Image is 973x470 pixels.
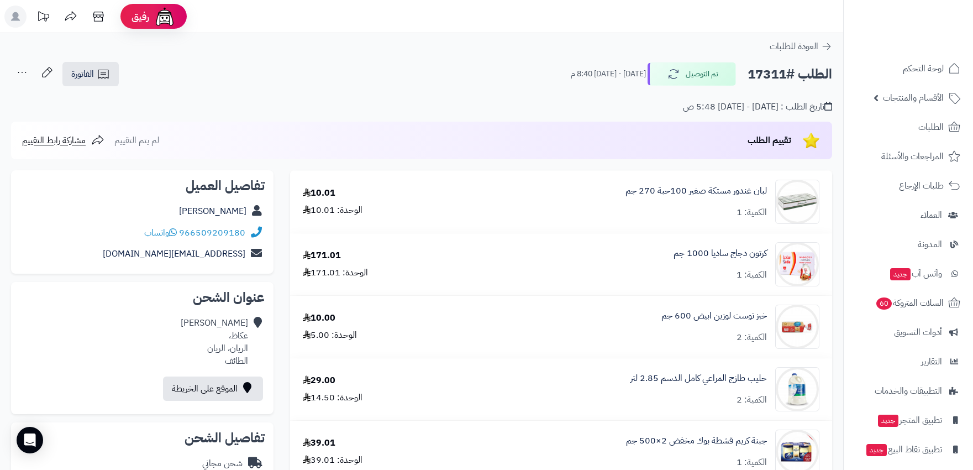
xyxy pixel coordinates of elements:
a: المراجعات والأسئلة [850,143,966,170]
span: الأقسام والمنتجات [883,90,944,106]
div: الوحدة: 39.01 [303,454,362,467]
a: التطبيقات والخدمات [850,378,966,404]
span: جديد [890,268,911,280]
div: الوحدة: 10.01 [303,204,362,217]
div: الوحدة: 14.50 [303,391,362,404]
div: [PERSON_NAME] عكاظ، الريان، الريان الطائف [181,317,248,367]
div: شحن مجاني [202,457,243,470]
a: كرتون دجاج ساديا 1000 جم [674,247,767,260]
img: logo-2.png [898,30,963,53]
span: المراجعات والأسئلة [881,149,944,164]
a: السلات المتروكة60 [850,290,966,316]
span: تقييم الطلب [748,134,791,147]
span: رفيق [132,10,149,23]
a: خبز توست لوزين ابيض 600 جم [661,310,767,322]
a: تطبيق نقاط البيعجديد [850,436,966,463]
a: الطلبات [850,114,966,140]
span: طلبات الإرجاع [899,178,944,194]
a: الموقع على الخريطة [163,377,263,401]
span: لوحة التحكم [903,61,944,76]
a: العودة للطلبات [770,40,832,53]
span: السلات المتروكة [875,295,944,311]
a: 966509209180 [179,226,245,239]
div: الكمية: 2 [737,394,767,406]
span: لم يتم التقييم [114,134,159,147]
span: أدوات التسويق [894,325,942,340]
a: واتساب [144,226,177,239]
div: 171.01 [303,249,341,262]
span: الطلبات [918,119,944,135]
a: لوحة التحكم [850,55,966,82]
span: التطبيقات والخدمات [875,383,942,399]
div: Open Intercom Messenger [17,427,43,453]
div: الكمية: 1 [737,269,767,281]
div: الوحدة: 5.00 [303,329,357,342]
small: [DATE] - [DATE] 8:40 م [571,69,646,80]
span: العملاء [921,207,942,223]
div: الكمية: 1 [737,206,767,219]
span: تطبيق المتجر [877,412,942,428]
h2: عنوان الشحن [20,291,265,304]
img: 1664631413-8ba98025-ed0b-4607-97a9-9f2adb2e6b65.__CR0,0,600,600_PT0_SX300_V1___-90x90.jpg [776,180,819,224]
a: العملاء [850,202,966,228]
span: 60 [876,297,892,310]
a: لبان غندور مستكة صغير 100حبة 270 جم [625,185,767,197]
img: 12098bb14236aa663b51cc43fe6099d0b61b-90x90.jpg [776,242,819,286]
h2: تفاصيل الشحن [20,431,265,445]
div: الوحدة: 171.01 [303,267,368,279]
a: تطبيق المتجرجديد [850,407,966,434]
span: المدونة [918,237,942,252]
a: التقارير [850,348,966,375]
a: [PERSON_NAME] [179,205,246,218]
a: مشاركة رابط التقييم [22,134,104,147]
div: الكمية: 2 [737,331,767,344]
a: الفاتورة [62,62,119,86]
span: مشاركة رابط التقييم [22,134,86,147]
span: الفاتورة [71,67,94,81]
a: أدوات التسويق [850,319,966,346]
img: 1346161d17c4fed3312b52129efa6e1b84aa-90x90.jpg [776,305,819,349]
a: تحديثات المنصة [29,6,57,30]
h2: تفاصيل العميل [20,179,265,192]
a: وآتس آبجديد [850,260,966,287]
div: 39.01 [303,437,335,450]
span: وآتس آب [889,266,942,281]
img: 231687683956884d204b15f120a616788953-90x90.jpg [776,367,819,411]
div: 29.00 [303,374,335,387]
button: تم التوصيل [648,62,736,86]
span: جديد [866,444,887,456]
div: 10.01 [303,187,335,200]
span: العودة للطلبات [770,40,818,53]
a: طلبات الإرجاع [850,173,966,199]
a: جبنة كريم قشطة بوك مخفض 2×500 جم [626,435,767,447]
div: الكمية: 1 [737,456,767,469]
a: [EMAIL_ADDRESS][DOMAIN_NAME] [103,247,245,260]
span: التقارير [921,354,942,369]
a: حليب طازج المراعي كامل الدسم 2.85 لتر [630,372,767,385]
h2: الطلب #17311 [748,63,832,86]
div: 10.00 [303,312,335,325]
div: تاريخ الطلب : [DATE] - [DATE] 5:48 ص [683,101,832,113]
span: جديد [878,415,898,427]
img: ai-face.png [154,6,176,28]
span: تطبيق نقاط البيع [865,442,942,457]
a: المدونة [850,231,966,258]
